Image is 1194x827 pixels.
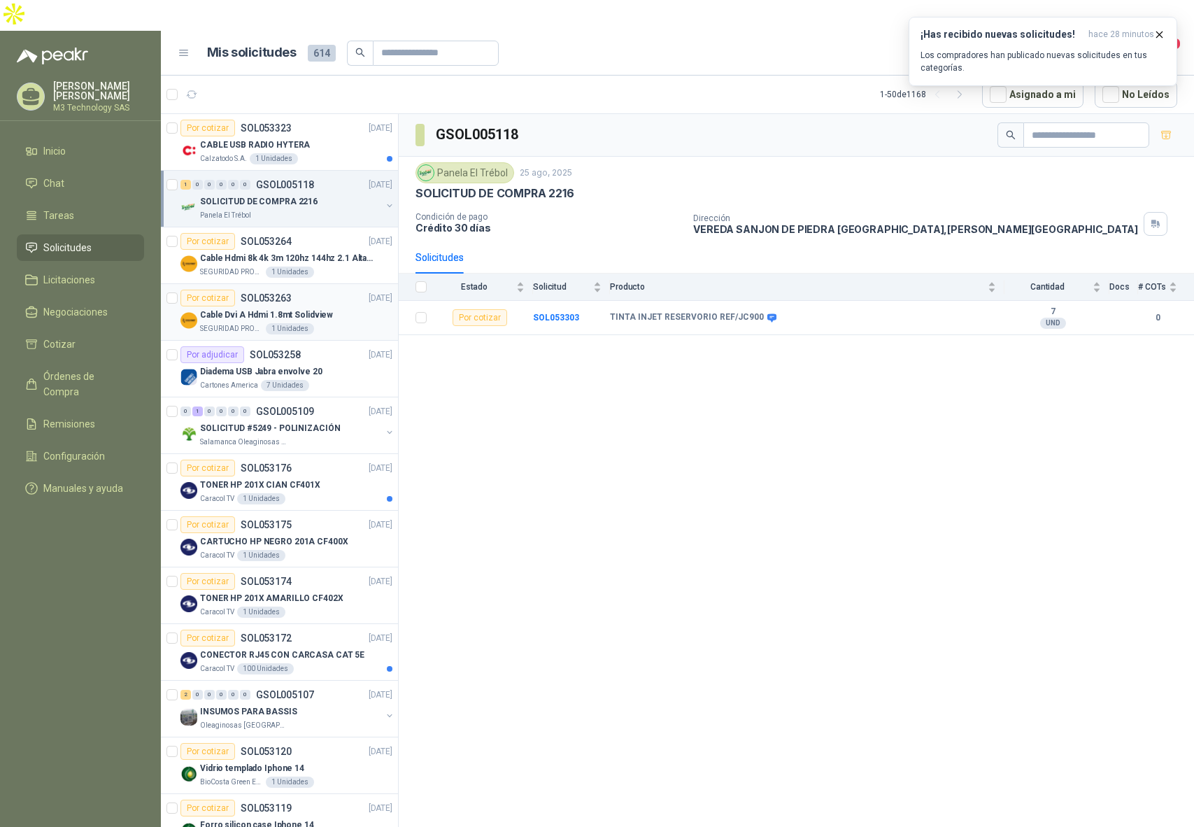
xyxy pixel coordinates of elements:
p: [DATE] [369,348,392,362]
span: Remisiones [43,416,95,432]
div: 1 [180,180,191,190]
p: Los compradores han publicado nuevas solicitudes en tus categorías. [921,49,1165,74]
p: CONECTOR RJ45 CON CARCASA CAT 5E [200,649,364,662]
div: 0 [204,407,215,416]
th: # COTs [1138,274,1194,301]
div: 100 Unidades [237,663,294,674]
span: Configuración [43,448,105,464]
a: Remisiones [17,411,144,437]
a: 1 0 0 0 0 0 GSOL005118[DATE] Company LogoSOLICITUD DE COMPRA 2216Panela El Trébol [180,176,395,221]
p: Cable Dvi A Hdmi 1.8mt Solidview [200,309,333,322]
span: Cantidad [1004,282,1090,292]
div: Por adjudicar [180,346,244,363]
p: SEGURIDAD PROVISER LTDA [200,323,263,334]
p: [DATE] [369,575,392,588]
th: Estado [435,274,533,301]
span: Chat [43,176,64,191]
p: M3 Technology SAS [53,104,144,112]
a: Por cotizarSOL053120[DATE] Company LogoVidrio templado Iphone 14BioCosta Green Energy S.A.S1 Unid... [161,737,398,794]
a: Inicio [17,138,144,164]
span: Estado [435,282,513,292]
a: Por cotizarSOL053174[DATE] Company LogoTONER HP 201X AMARILLO CF402XCaracol TV1 Unidades [161,567,398,624]
div: 0 [240,407,250,416]
div: Por cotizar [180,290,235,306]
div: 0 [204,690,215,700]
p: SOL053119 [241,803,292,813]
img: Company Logo [180,539,197,556]
b: 7 [1004,306,1101,318]
p: TONER HP 201X CIAN CF401X [200,479,320,492]
div: 1 Unidades [237,493,285,504]
div: 1 - 50 de 1168 [880,83,971,106]
p: Calzatodo S.A. [200,153,247,164]
th: Cantidad [1004,274,1109,301]
div: 1 Unidades [250,153,298,164]
img: Company Logo [180,425,197,442]
a: Por cotizarSOL053323[DATE] Company LogoCABLE USB RADIO HYTERACalzatodo S.A.1 Unidades [161,114,398,171]
p: CABLE USB RADIO HYTERA [200,139,310,152]
p: SOL053258 [250,350,301,360]
a: Por cotizarSOL053172[DATE] Company LogoCONECTOR RJ45 CON CARCASA CAT 5ECaracol TV100 Unidades [161,624,398,681]
img: Company Logo [180,482,197,499]
a: 0 1 0 0 0 0 GSOL005109[DATE] Company LogoSOLICITUD #5249 - POLINIZACIÓNSalamanca Oleaginosas SAS [180,403,395,448]
span: # COTs [1138,282,1166,292]
p: [DATE] [369,745,392,758]
p: [DATE] [369,462,392,475]
img: Company Logo [180,255,197,272]
span: Manuales y ayuda [43,481,123,496]
p: SOL053323 [241,123,292,133]
div: Por cotizar [453,309,507,326]
p: Crédito 30 días [415,222,682,234]
div: 0 [180,407,191,416]
p: [DATE] [369,235,392,248]
p: TONER HP 201X AMARILLO CF402X [200,592,343,605]
span: Tareas [43,208,74,223]
div: Por cotizar [180,516,235,533]
p: SOL053120 [241,747,292,756]
p: SOL053172 [241,633,292,643]
th: Solicitud [533,274,610,301]
a: SOL053303 [533,313,579,323]
div: 1 Unidades [266,777,314,788]
div: Por cotizar [180,573,235,590]
p: Panela El Trébol [200,210,251,221]
a: Negociaciones [17,299,144,325]
th: Producto [610,274,1004,301]
div: 0 [228,180,239,190]
div: 0 [228,690,239,700]
img: Company Logo [418,165,434,181]
div: Por cotizar [180,800,235,817]
div: UND [1040,318,1066,329]
a: Por cotizarSOL053176[DATE] Company LogoTONER HP 201X CIAN CF401XCaracol TV1 Unidades [161,454,398,511]
p: VEREDA SANJON DE PIEDRA [GEOGRAPHIC_DATA] , [PERSON_NAME][GEOGRAPHIC_DATA] [693,223,1138,235]
b: 0 [1138,311,1177,325]
img: Company Logo [180,652,197,669]
p: SOLICITUD #5249 - POLINIZACIÓN [200,422,340,435]
a: Órdenes de Compra [17,363,144,405]
p: [DATE] [369,405,392,418]
div: Por cotizar [180,630,235,646]
div: Por cotizar [180,233,235,250]
div: 2 [180,690,191,700]
div: 1 Unidades [237,607,285,618]
p: [DATE] [369,688,392,702]
img: Company Logo [180,142,197,159]
p: SOLICITUD DE COMPRA 2216 [415,186,574,201]
div: 0 [192,180,203,190]
a: Cotizar [17,331,144,358]
p: SOLICITUD DE COMPRA 2216 [200,195,318,208]
p: Salamanca Oleaginosas SAS [200,437,288,448]
span: search [355,48,365,57]
p: Oleaginosas [GEOGRAPHIC_DATA][PERSON_NAME] [200,720,288,731]
div: Por cotizar [180,743,235,760]
div: 1 Unidades [237,550,285,561]
h3: ¡Has recibido nuevas solicitudes! [921,29,1083,41]
p: Caracol TV [200,607,234,618]
span: Órdenes de Compra [43,369,131,400]
p: CARTUCHO HP NEGRO 201A CF400X [200,535,348,549]
div: 0 [240,180,250,190]
a: Por cotizarSOL053263[DATE] Company LogoCable Dvi A Hdmi 1.8mt SolidviewSEGURIDAD PROVISER LTDA1 U... [161,284,398,341]
p: [DATE] [369,292,392,305]
p: Diadema USB Jabra envolve 20 [200,365,322,379]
